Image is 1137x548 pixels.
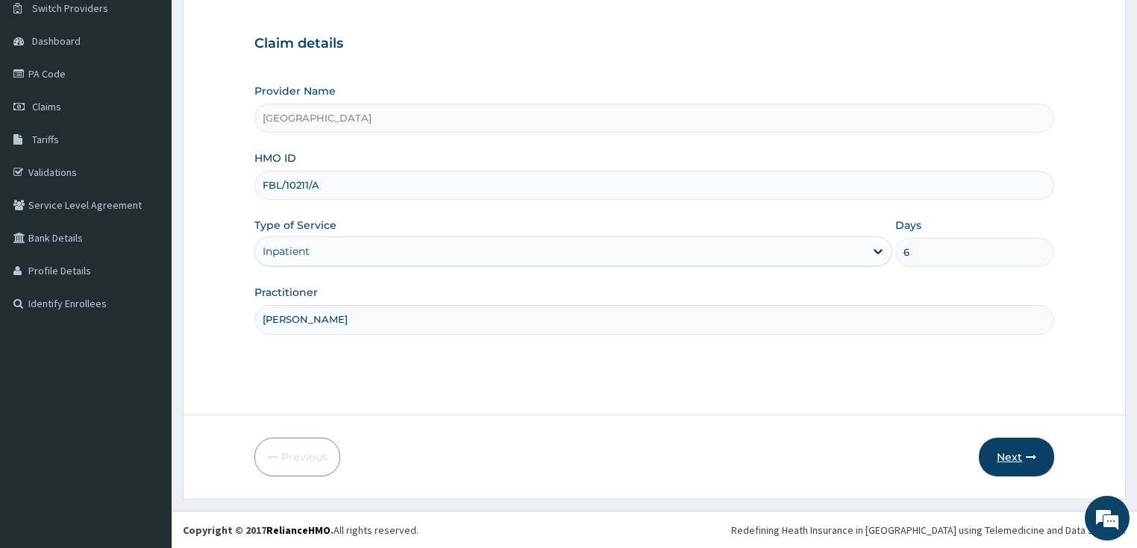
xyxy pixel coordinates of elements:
[254,84,336,98] label: Provider Name
[32,1,108,15] span: Switch Providers
[895,218,921,233] label: Days
[78,84,251,103] div: Chat with us now
[254,151,296,166] label: HMO ID
[87,174,206,324] span: We're online!
[32,34,81,48] span: Dashboard
[254,171,1055,200] input: Enter HMO ID
[263,244,310,259] div: Inpatient
[254,305,1055,334] input: Enter Name
[254,438,340,476] button: Previous
[254,218,336,233] label: Type of Service
[32,133,59,146] span: Tariffs
[254,285,318,300] label: Practitioner
[254,36,1055,52] h3: Claim details
[28,75,60,112] img: d_794563401_company_1708531726252_794563401
[731,523,1126,538] div: Redefining Heath Insurance in [GEOGRAPHIC_DATA] using Telemedicine and Data Science!
[183,523,333,537] strong: Copyright © 2017 .
[32,100,61,113] span: Claims
[979,438,1054,476] button: Next
[7,379,284,431] textarea: Type your message and hit 'Enter'
[266,523,331,537] a: RelianceHMO
[245,7,281,43] div: Minimize live chat window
